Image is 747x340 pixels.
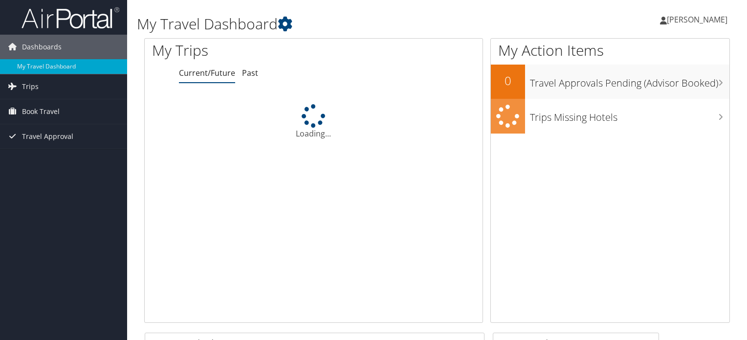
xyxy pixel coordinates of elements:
[179,68,235,78] a: Current/Future
[22,99,60,124] span: Book Travel
[145,104,483,139] div: Loading...
[242,68,258,78] a: Past
[491,72,525,89] h2: 0
[530,106,729,124] h3: Trips Missing Hotels
[530,71,729,90] h3: Travel Approvals Pending (Advisor Booked)
[22,124,73,149] span: Travel Approval
[491,99,729,134] a: Trips Missing Hotels
[660,5,737,34] a: [PERSON_NAME]
[22,6,119,29] img: airportal-logo.png
[22,74,39,99] span: Trips
[667,14,727,25] span: [PERSON_NAME]
[491,65,729,99] a: 0Travel Approvals Pending (Advisor Booked)
[152,40,334,61] h1: My Trips
[491,40,729,61] h1: My Action Items
[137,14,537,34] h1: My Travel Dashboard
[22,35,62,59] span: Dashboards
